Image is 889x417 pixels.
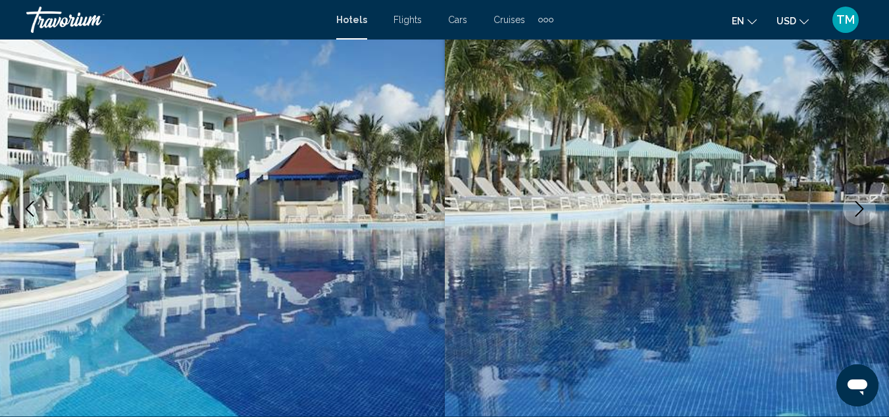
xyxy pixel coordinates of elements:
[776,11,809,30] button: Change currency
[26,7,323,33] a: Travorium
[336,14,367,25] a: Hotels
[394,14,422,25] a: Flights
[836,13,855,26] span: TM
[538,9,553,30] button: Extra navigation items
[448,14,467,25] a: Cars
[732,16,744,26] span: en
[828,6,863,34] button: User Menu
[776,16,796,26] span: USD
[836,364,878,406] iframe: Button to launch messaging window
[843,192,876,225] button: Next image
[494,14,525,25] a: Cruises
[13,192,46,225] button: Previous image
[732,11,757,30] button: Change language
